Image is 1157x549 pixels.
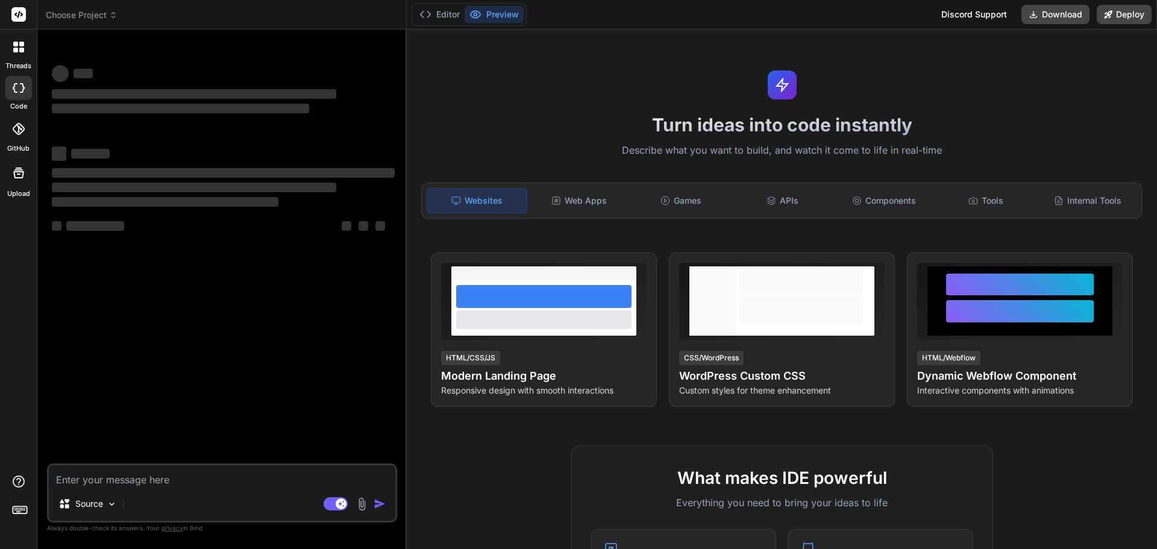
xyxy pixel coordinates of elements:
[7,189,30,199] label: Upload
[374,498,386,510] img: icon
[375,221,385,231] span: ‌
[107,499,117,509] img: Pick Models
[936,188,1036,213] div: Tools
[47,522,397,534] p: Always double-check its answers. Your in Bind
[75,498,103,510] p: Source
[355,497,369,511] img: attachment
[679,384,885,397] p: Custom styles for theme enhancement
[161,524,183,532] span: privacy
[52,183,336,192] span: ‌
[7,143,30,154] label: GitHub
[52,65,69,82] span: ‌
[52,221,61,231] span: ‌
[10,101,27,111] label: code
[415,6,465,23] button: Editor
[52,197,278,207] span: ‌
[679,351,744,365] div: CSS/WordPress
[917,368,1123,384] h4: Dynamic Webflow Component
[1021,5,1090,24] button: Download
[427,188,527,213] div: Websites
[591,465,973,491] h2: What makes IDE powerful
[74,69,93,78] span: ‌
[52,89,336,99] span: ‌
[414,143,1150,158] p: Describe what you want to build, and watch it come to life in real-time
[1038,188,1137,213] div: Internal Tools
[52,168,395,178] span: ‌
[917,384,1123,397] p: Interactive components with animations
[66,221,124,231] span: ‌
[733,188,832,213] div: APIs
[414,114,1150,136] h1: Turn ideas into code instantly
[52,104,309,113] span: ‌
[530,188,629,213] div: Web Apps
[5,61,31,71] label: threads
[359,221,368,231] span: ‌
[1097,5,1152,24] button: Deploy
[71,149,110,158] span: ‌
[917,351,980,365] div: HTML/Webflow
[441,351,500,365] div: HTML/CSS/JS
[465,6,524,23] button: Preview
[52,146,66,161] span: ‌
[46,9,118,21] span: Choose Project
[679,368,885,384] h4: WordPress Custom CSS
[835,188,934,213] div: Components
[441,368,647,384] h4: Modern Landing Page
[632,188,731,213] div: Games
[591,495,973,510] p: Everything you need to bring your ideas to life
[441,384,647,397] p: Responsive design with smooth interactions
[342,221,351,231] span: ‌
[934,5,1014,24] div: Discord Support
